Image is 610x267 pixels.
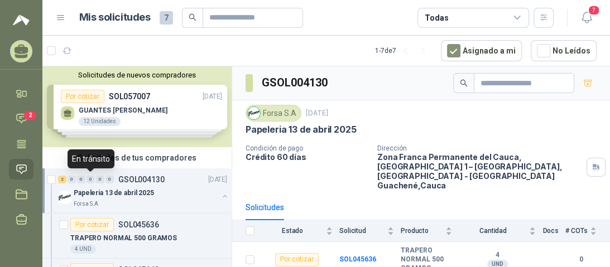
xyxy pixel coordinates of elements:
button: Asignado a mi [441,40,522,61]
p: Dirección [377,144,582,152]
img: Logo peakr [13,13,30,27]
span: 7 [588,5,600,16]
button: No Leídos [531,40,597,61]
p: Papeleria 13 de abril 2025 [74,188,154,198]
span: search [189,13,196,21]
a: 2 [9,108,33,129]
p: SOL045636 [118,221,159,229]
div: Todas [425,12,448,24]
th: Estado [261,220,339,242]
b: 4 [459,251,536,260]
span: # COTs [565,227,588,235]
a: SOL045636 [339,255,376,263]
span: Solicitud [339,227,385,235]
div: 1 - 7 de 7 [375,42,432,60]
div: 4 UND [70,245,96,254]
th: # COTs [565,220,610,242]
th: Cantidad [459,220,542,242]
p: GSOL004130 [118,176,165,183]
span: 2 [24,111,36,120]
div: Forsa S.A [246,105,301,122]
p: Condición de pago [246,144,368,152]
div: En tránsito [68,149,114,168]
p: [DATE] [208,174,227,185]
p: TRAPERO NORMAL 500 GRAMOS [70,233,177,244]
div: 2 [58,176,66,183]
img: Company Logo [248,107,260,119]
p: Forsa S.A [74,200,98,208]
h1: Mis solicitudes [79,9,151,26]
div: Solicitudes de nuevos compradoresPor cotizarSOL057007[DATE] GUANTES [PERSON_NAME]12 UnidadesPor c... [42,66,232,147]
p: [DATE] [306,108,328,119]
th: Solicitud [339,220,401,242]
div: Solicitudes de tus compradores [42,147,232,168]
div: Solicitudes [246,201,284,213]
p: Crédito 60 días [246,152,368,162]
span: Cantidad [459,227,527,235]
div: 0 [68,176,76,183]
span: search [460,79,468,87]
span: Producto [401,227,443,235]
div: 0 [105,176,114,183]
img: Company Logo [58,191,71,204]
p: Zona Franca Permanente del Cauca, [GEOGRAPHIC_DATA] 1 – [GEOGRAPHIC_DATA], [GEOGRAPHIC_DATA] - [G... [377,152,582,190]
button: 7 [577,8,597,28]
b: 0 [565,254,597,265]
th: Docs [542,220,565,242]
div: Por cotizar [275,253,319,266]
div: 0 [77,176,85,183]
p: Papeleria 13 de abril 2025 [246,124,356,135]
a: 2 0 0 0 0 0 GSOL004130[DATE] Company LogoPapeleria 13 de abril 2025Forsa S.A [58,173,229,208]
div: 0 [87,176,95,183]
div: Por cotizar [70,218,114,231]
h3: GSOL004130 [262,74,329,91]
span: Estado [261,227,324,235]
th: Producto [401,220,459,242]
a: Por cotizarSOL045636TRAPERO NORMAL 500 GRAMOS4 UND [42,213,232,259]
div: 0 [96,176,104,183]
span: 7 [160,11,173,25]
button: Solicitudes de nuevos compradores [47,71,227,79]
